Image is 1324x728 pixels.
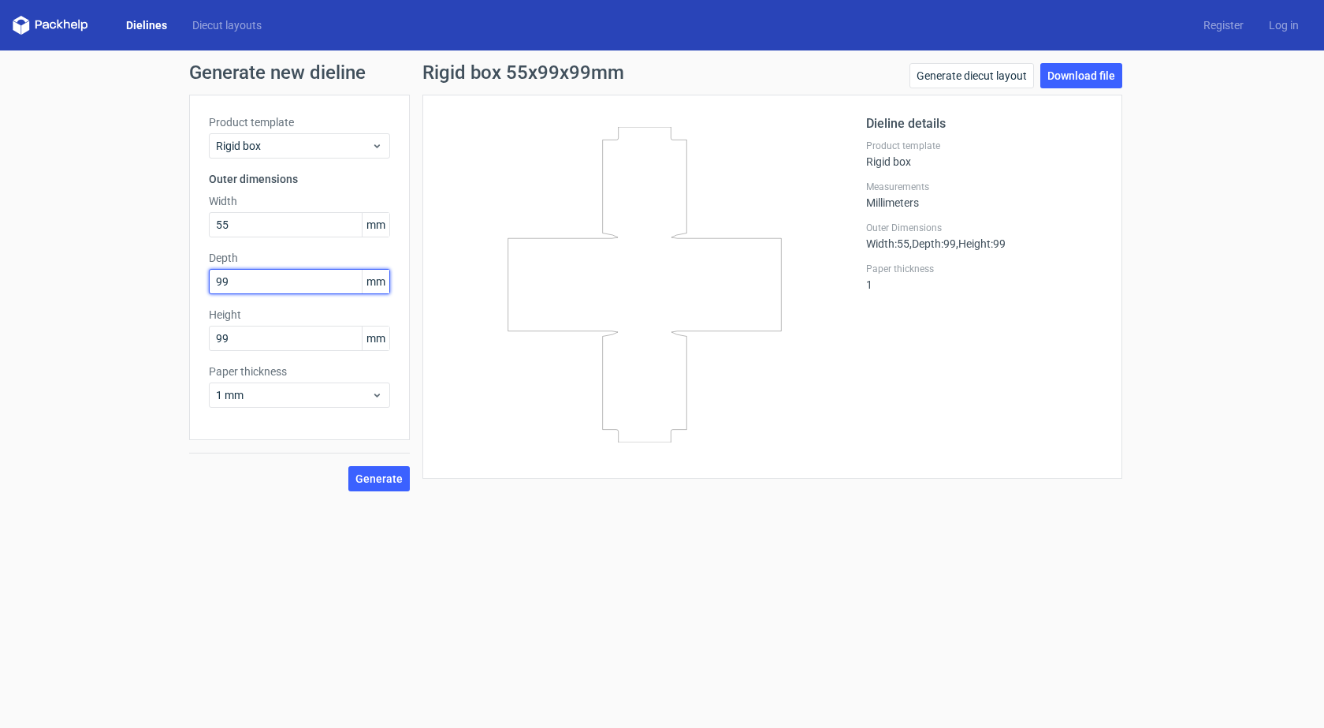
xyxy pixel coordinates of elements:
h1: Generate new dieline [189,63,1135,82]
span: Rigid box [216,138,371,154]
h1: Rigid box 55x99x99mm [422,63,624,82]
label: Product template [866,140,1103,152]
span: , Depth : 99 [909,237,956,250]
label: Measurements [866,181,1103,193]
a: Download file [1040,63,1122,88]
h2: Dieline details [866,114,1103,133]
span: Width : 55 [866,237,909,250]
a: Log in [1256,17,1311,33]
span: Generate [355,473,403,484]
a: Dielines [113,17,180,33]
span: mm [362,327,389,350]
label: Width [209,193,390,209]
a: Register [1191,17,1256,33]
a: Generate diecut layout [909,63,1034,88]
button: Generate [348,466,410,491]
label: Height [209,307,390,323]
label: Outer Dimensions [866,222,1103,234]
span: , Height : 99 [956,237,1006,250]
h3: Outer dimensions [209,171,390,187]
span: mm [362,213,389,237]
label: Paper thickness [866,263,1103,275]
label: Depth [209,250,390,266]
span: mm [362,270,389,293]
div: 1 [866,263,1103,291]
span: 1 mm [216,387,371,403]
label: Paper thickness [209,364,390,379]
div: Millimeters [866,181,1103,209]
div: Rigid box [866,140,1103,168]
a: Diecut layouts [180,17,274,33]
label: Product template [209,114,390,130]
